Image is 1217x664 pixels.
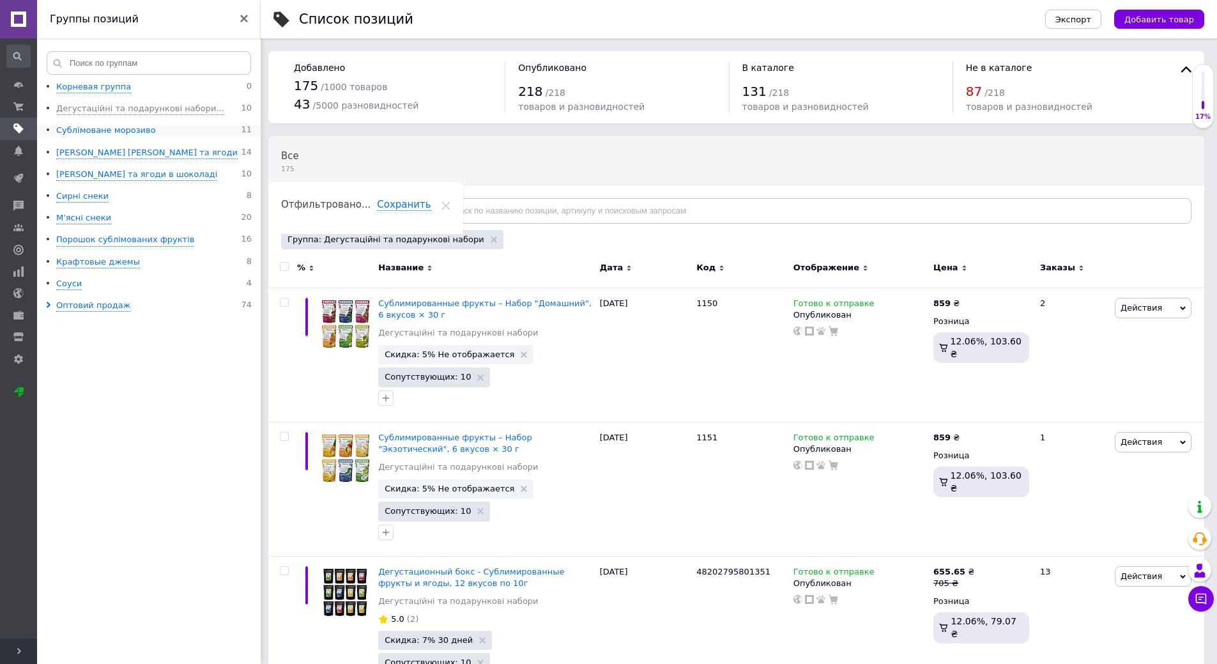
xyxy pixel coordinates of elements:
[600,262,624,274] span: Дата
[247,256,252,268] span: 8
[247,278,252,290] span: 4
[769,88,789,98] span: / 218
[933,433,951,442] b: 859
[966,63,1032,73] span: Не в каталоге
[319,298,372,350] img: Сублимированные фрукты – Набор "Домашний", 6 вкусов × 30 г
[297,262,305,274] span: %
[241,125,252,137] span: 11
[47,51,251,75] input: Поиск по группам
[742,102,869,112] span: товаров и разновидностей
[378,433,532,454] a: Сублимированные фрукты – Набор "Экзотический", 6 вкусов × 30 г
[1040,262,1075,274] span: Заказы
[56,256,140,268] div: Крафтовые джемы
[378,596,538,607] a: Дегустаційні та подарункові набори
[597,288,694,422] div: [DATE]
[56,190,109,203] div: Сирні снеки
[385,507,471,515] span: Сопутствующих: 10
[696,433,717,442] span: 1151
[933,596,1029,607] div: Розница
[294,97,310,112] span: 43
[241,212,252,224] span: 20
[742,63,794,73] span: В каталоге
[313,100,419,111] span: / 5000 разновидностей
[1032,288,1112,422] div: 2
[933,432,960,444] div: ₴
[966,84,982,99] span: 87
[793,309,927,321] div: Опубликован
[1121,571,1162,581] span: Действия
[281,199,371,210] span: Отфильтровано...
[518,102,645,112] span: товаров и разновидностей
[247,190,252,203] span: 8
[933,566,974,578] div: ₴
[1032,422,1112,556] div: 1
[385,350,514,359] span: Скидка: 5% Не отображается
[1055,15,1091,24] span: Экспорт
[377,199,431,211] span: Сохранить
[951,616,1016,639] span: 12.06%, 79.07 ₴
[281,150,299,162] span: Все
[299,13,413,26] div: Список позиций
[793,444,927,455] div: Опубликован
[241,103,252,115] span: 10
[378,567,564,588] a: Дегустационный бокс - Сублимированные фрукты и ягоды, 12 вкусов по 10г
[1193,112,1213,121] div: 17%
[518,63,586,73] span: Опубликовано
[385,373,471,381] span: Сопутствующих: 10
[742,84,767,99] span: 131
[933,262,958,274] span: Цена
[241,234,252,246] span: 16
[426,198,1191,224] input: Поиск по названию позиции, артикулу и поисковым запросам
[56,212,111,224] div: М'ясні снеки
[1188,586,1214,612] button: Чат с покупателем
[385,636,473,644] span: Скидка: 7% 30 дней
[951,336,1022,359] span: 12.06%, 103.60 ₴
[56,125,156,137] div: Сублімоване морозиво
[56,300,130,312] div: Оптовий продаж
[933,316,1029,327] div: Розница
[56,147,238,159] div: [PERSON_NAME] [PERSON_NAME] та ягоди
[793,433,875,446] span: Готово к отправке
[696,298,717,308] span: 1150
[933,578,974,589] div: 705 ₴
[597,422,694,556] div: [DATE]
[378,298,592,320] a: Сублимированные фрукты – Набор "Домашний", 6 вкусов × 30 г
[1121,303,1162,313] span: Действия
[247,81,252,93] span: 0
[56,234,194,246] div: Порошок сублімованих фруктів
[933,450,1029,461] div: Розница
[793,298,875,312] span: Готово к отправке
[933,567,965,576] b: 655.65
[378,327,538,339] a: Дегустаційні та подарункові набори
[319,432,372,484] img: Сублимированные фрукты – Набор "Экзотический", 6 вкусов × 30 г
[241,169,252,181] span: 10
[1124,15,1194,24] span: Добавить товар
[241,147,252,159] span: 14
[793,262,859,274] span: Отображение
[1114,10,1204,29] button: Добавить товар
[793,567,875,580] span: Готово к отправке
[966,102,1092,112] span: товаров и разновидностей
[56,169,217,181] div: [PERSON_NAME] та ягоди в шоколаді
[933,298,951,308] b: 859
[56,81,131,93] div: Корневая группа
[1121,437,1162,447] span: Действия
[281,164,299,174] span: 175
[56,103,224,115] div: Дегустаційні та подарункові набори...
[321,82,387,92] span: / 1000 товаров
[294,78,318,93] span: 175
[385,484,514,493] span: Скидка: 5% Не отображается
[518,84,542,99] span: 218
[391,614,404,624] span: 5.0
[378,262,424,274] span: Название
[696,567,770,576] span: 48202795801351
[933,298,960,309] div: ₴
[319,566,372,619] img: Дегустационный бокс - Сублимированные фрукты и ягоды, 12 вкусов по 10г
[1045,10,1101,29] button: Экспорт
[378,461,538,473] a: Дегустаційні та подарункові набори
[546,88,565,98] span: / 218
[793,578,927,589] div: Опубликован
[56,278,82,290] div: Соуси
